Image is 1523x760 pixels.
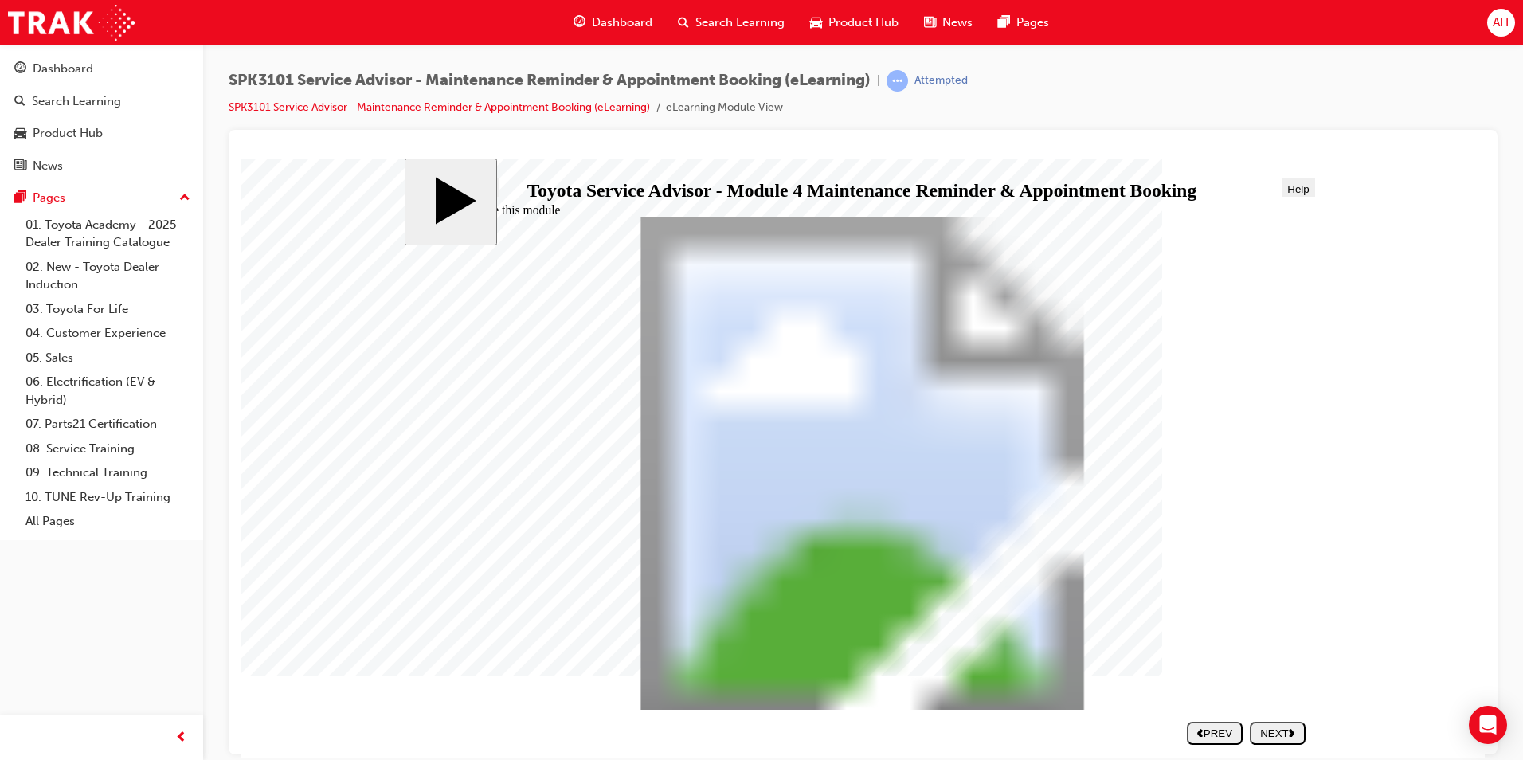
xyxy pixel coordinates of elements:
a: 04. Customer Experience [19,321,197,346]
button: Pages [6,183,197,213]
span: car-icon [810,13,822,33]
a: Product Hub [6,119,197,148]
a: Dashboard [6,54,197,84]
a: 01. Toyota Academy - 2025 Dealer Training Catalogue [19,213,197,255]
span: SPK3101 Service Advisor - Maintenance Reminder & Appointment Booking (eLearning) [229,72,871,90]
a: 06. Electrification (EV & Hybrid) [19,370,197,412]
a: guage-iconDashboard [561,6,665,39]
a: 05. Sales [19,346,197,370]
span: guage-icon [14,62,26,76]
a: pages-iconPages [985,6,1062,39]
span: up-icon [179,188,190,209]
button: AH [1487,9,1515,37]
li: eLearning Module View [666,99,783,117]
span: Search Learning [695,14,785,32]
span: | [877,72,880,90]
a: 09. Technical Training [19,460,197,485]
div: Pages [33,189,65,207]
span: Product Hub [828,14,899,32]
a: SPK3101 Service Advisor - Maintenance Reminder & Appointment Booking (eLearning) [229,100,650,114]
div: Attempted [914,73,968,88]
span: AH [1493,14,1509,32]
div: Search Learning [32,92,121,111]
span: car-icon [14,127,26,141]
a: 03. Toyota For Life [19,297,197,322]
a: All Pages [19,509,197,534]
span: Dashboard [592,14,652,32]
a: car-iconProduct Hub [797,6,911,39]
div: Product Hub [33,124,103,143]
div: News [33,157,63,175]
a: 10. TUNE Rev-Up Training [19,485,197,510]
span: search-icon [678,13,689,33]
span: search-icon [14,95,25,109]
span: prev-icon [175,728,187,748]
img: Trak [8,5,135,41]
span: guage-icon [574,13,585,33]
a: Search Learning [6,87,197,116]
div: Dashboard [33,60,93,78]
a: 07. Parts21 Certification [19,412,197,437]
span: news-icon [924,13,936,33]
div: Open Intercom Messenger [1469,706,1507,744]
span: pages-icon [14,191,26,206]
a: 08. Service Training [19,437,197,461]
a: 02. New - Toyota Dealer Induction [19,255,197,297]
span: Pages [1016,14,1049,32]
button: DashboardSearch LearningProduct HubNews [6,51,197,183]
a: news-iconNews [911,6,985,39]
a: search-iconSearch Learning [665,6,797,39]
span: news-icon [14,159,26,174]
span: News [942,14,973,32]
span: learningRecordVerb_ATTEMPT-icon [887,70,908,92]
a: News [6,151,197,181]
span: pages-icon [998,13,1010,33]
